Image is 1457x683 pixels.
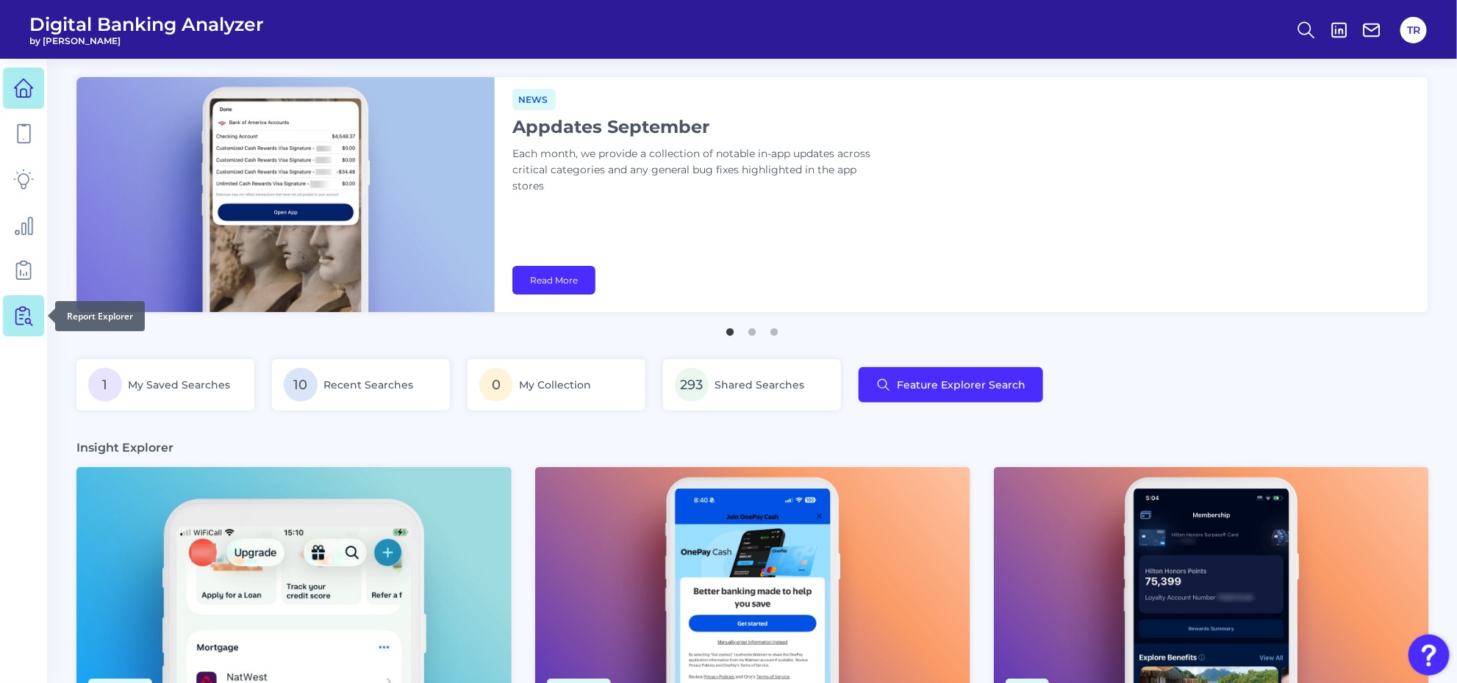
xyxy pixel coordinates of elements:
a: 10Recent Searches [272,359,450,411]
a: News [512,92,556,106]
span: Feature Explorer Search [897,379,1025,391]
a: Read More [512,266,595,294]
a: 0My Collection [468,359,645,411]
span: Shared Searches [715,378,804,391]
button: TR [1400,17,1427,43]
span: My Saved Searches [128,378,230,391]
span: 1 [88,368,122,402]
span: Digital Banking Analyzer [29,13,264,35]
span: My Collection [519,378,591,391]
span: 293 [675,368,709,402]
a: 1My Saved Searches [76,359,254,411]
button: 3 [767,321,781,336]
span: by [PERSON_NAME] [29,35,264,46]
span: 10 [284,368,318,402]
h3: Insight Explorer [76,440,173,455]
button: Open Resource Center [1408,635,1450,676]
button: 2 [745,321,759,336]
p: Each month, we provide a collection of notable in-app updates across critical categories and any ... [512,146,880,195]
span: Recent Searches [323,378,413,391]
h1: Appdates September [512,116,880,137]
span: 0 [479,368,513,402]
button: 1 [723,321,737,336]
a: 293Shared Searches [663,359,841,411]
img: bannerImg [76,77,495,312]
div: Report Explorer [55,301,145,331]
button: Feature Explorer Search [859,367,1043,402]
span: News [512,89,556,110]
